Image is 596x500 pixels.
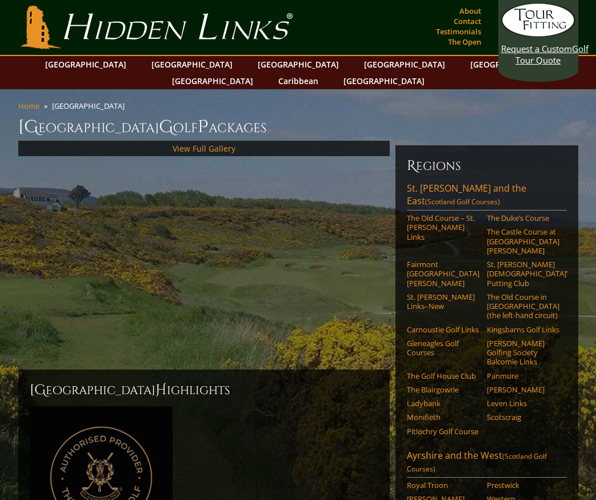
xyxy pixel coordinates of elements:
a: The Castle Course at [GEOGRAPHIC_DATA][PERSON_NAME] [487,227,559,255]
a: [GEOGRAPHIC_DATA] [338,73,430,89]
a: Monifieth [407,412,479,422]
span: (Scotland Golf Courses) [407,451,547,474]
a: Gleneagles Golf Courses [407,339,479,358]
a: [PERSON_NAME] [487,385,559,394]
a: The Old Course – St. [PERSON_NAME] Links [407,213,479,241]
a: [GEOGRAPHIC_DATA] [39,56,132,73]
h1: [GEOGRAPHIC_DATA] olf ackages [18,116,578,138]
a: [GEOGRAPHIC_DATA] [358,56,451,73]
a: The Blairgowrie [407,385,479,394]
a: The Duke’s Course [487,213,559,223]
span: Request a Custom [501,43,572,54]
a: Royal Troon [407,481,479,490]
a: Contact [451,13,484,29]
span: P [198,116,209,138]
a: Home [18,101,39,111]
a: Fairmont [GEOGRAPHIC_DATA][PERSON_NAME] [407,260,479,288]
span: G [159,116,173,138]
span: (Scotland Golf Courses) [425,197,500,207]
a: Caribbean [273,73,324,89]
a: Prestwick [487,481,559,490]
h2: [GEOGRAPHIC_DATA] ighlights [30,381,378,399]
a: St. [PERSON_NAME] and the East(Scotland Golf Courses) [407,182,567,211]
a: Ladybank [407,399,479,408]
a: St. [PERSON_NAME] [DEMOGRAPHIC_DATA]’ Putting Club [487,260,559,288]
a: Scotscraig [487,412,559,422]
a: Panmure [487,371,559,380]
a: Testimonials [433,23,484,39]
a: Request a CustomGolf Tour Quote [501,3,575,66]
a: Kingsbarns Golf Links [487,325,559,334]
a: The Golf House Club [407,371,479,380]
li: [GEOGRAPHIC_DATA] [52,101,129,111]
a: [PERSON_NAME] Golfing Society Balcomie Links [487,339,559,367]
a: Pitlochry Golf Course [407,427,479,436]
h6: Regions [407,157,567,175]
a: View Full Gallery [173,143,235,154]
a: Carnoustie Golf Links [407,325,479,334]
a: About [457,3,484,19]
a: St. [PERSON_NAME] Links–New [407,292,479,311]
a: [GEOGRAPHIC_DATA] [146,56,238,73]
a: The Old Course in [GEOGRAPHIC_DATA] (the left-hand circuit) [487,292,559,320]
a: The Open [445,34,484,50]
span: H [155,381,167,399]
a: Ayrshire and the West(Scotland Golf Courses) [407,449,567,478]
a: [GEOGRAPHIC_DATA] [465,56,557,73]
a: [GEOGRAPHIC_DATA] [166,73,259,89]
a: Leven Links [487,399,559,408]
a: [GEOGRAPHIC_DATA] [252,56,345,73]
